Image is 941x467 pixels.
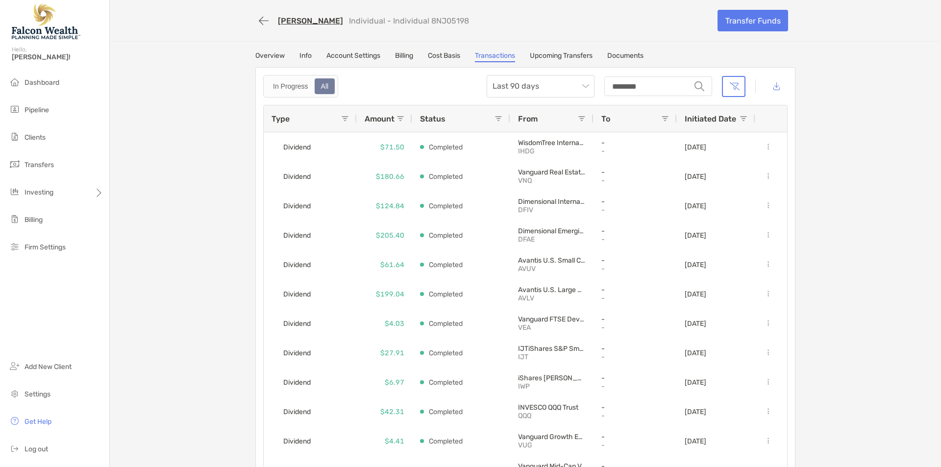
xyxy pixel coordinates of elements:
[530,51,593,62] a: Upcoming Transfers
[493,75,589,97] span: Last 90 days
[25,363,72,371] span: Add New Client
[518,206,586,214] p: DFIV
[283,139,311,155] span: Dividend
[429,347,463,359] p: Completed
[685,231,706,240] p: [DATE]
[601,374,669,382] p: -
[685,378,706,387] p: [DATE]
[268,79,314,93] div: In Progress
[518,139,586,147] p: WisdomTree International Hedged Quality Dividend Growth Fund
[601,412,669,420] p: -
[429,200,463,212] p: Completed
[12,53,103,61] span: [PERSON_NAME]!
[518,433,586,441] p: Vanguard Growth ETF
[518,374,586,382] p: iShares Russell Mid-Cap Growth ETF
[376,288,404,300] p: $199.04
[601,235,669,244] p: -
[475,51,515,62] a: Transactions
[428,51,460,62] a: Cost Basis
[272,114,290,123] span: Type
[601,344,669,353] p: -
[365,114,395,123] span: Amount
[283,316,311,332] span: Dividend
[685,349,706,357] p: [DATE]
[283,198,311,214] span: Dividend
[518,353,586,361] p: IJT
[380,259,404,271] p: $61.64
[429,171,463,183] p: Completed
[601,286,669,294] p: -
[718,10,788,31] a: Transfer Funds
[685,290,706,298] p: [DATE]
[283,345,311,361] span: Dividend
[518,323,586,332] p: VEA
[25,78,59,87] span: Dashboard
[518,412,586,420] p: QQQ
[278,16,343,25] a: [PERSON_NAME]
[9,442,21,454] img: logout icon
[601,441,669,449] p: -
[601,256,669,265] p: -
[601,265,669,273] p: -
[263,75,338,98] div: segmented control
[518,147,586,155] p: IHDG
[283,257,311,273] span: Dividend
[9,213,21,225] img: billing icon
[283,286,311,302] span: Dividend
[255,51,285,62] a: Overview
[685,202,706,210] p: [DATE]
[518,286,586,294] p: Avantis U.S. Large Cap Value ETF
[601,206,669,214] p: -
[601,176,669,185] p: -
[9,415,21,427] img: get-help icon
[25,161,54,169] span: Transfers
[601,147,669,155] p: -
[283,227,311,244] span: Dividend
[685,437,706,445] p: [DATE]
[25,390,50,398] span: Settings
[685,172,706,181] p: [DATE]
[601,403,669,412] p: -
[518,315,586,323] p: Vanguard FTSE Developed Markets ETF
[518,441,586,449] p: VUG
[601,227,669,235] p: -
[380,347,404,359] p: $27.91
[429,141,463,153] p: Completed
[518,197,586,206] p: Dimensional International Value ETF
[601,139,669,147] p: -
[9,241,21,252] img: firm-settings icon
[283,404,311,420] span: Dividend
[518,176,586,185] p: VNQ
[9,388,21,399] img: settings icon
[601,323,669,332] p: -
[694,81,704,91] img: input icon
[518,227,586,235] p: Dimensional Emerging Core Equity Market ETF
[601,382,669,391] p: -
[385,435,404,447] p: $4.41
[429,376,463,389] p: Completed
[25,188,53,197] span: Investing
[607,51,644,62] a: Documents
[25,243,66,251] span: Firm Settings
[326,51,380,62] a: Account Settings
[722,76,745,97] button: Clear filters
[349,16,469,25] p: Individual - Individual 8NJ05198
[685,114,736,123] span: Initiated Date
[385,376,404,389] p: $6.97
[518,403,586,412] p: INVESCO QQQ Trust
[385,318,404,330] p: $4.03
[601,114,610,123] span: To
[518,235,586,244] p: DFAE
[518,265,586,273] p: AVUV
[299,51,312,62] a: Info
[25,216,43,224] span: Billing
[685,320,706,328] p: [DATE]
[518,344,586,353] p: IJTiShares S&P Small-Cap 600 Growth ETF
[376,200,404,212] p: $124.84
[9,158,21,170] img: transfers icon
[429,259,463,271] p: Completed
[685,408,706,416] p: [DATE]
[601,197,669,206] p: -
[283,374,311,391] span: Dividend
[9,76,21,88] img: dashboard icon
